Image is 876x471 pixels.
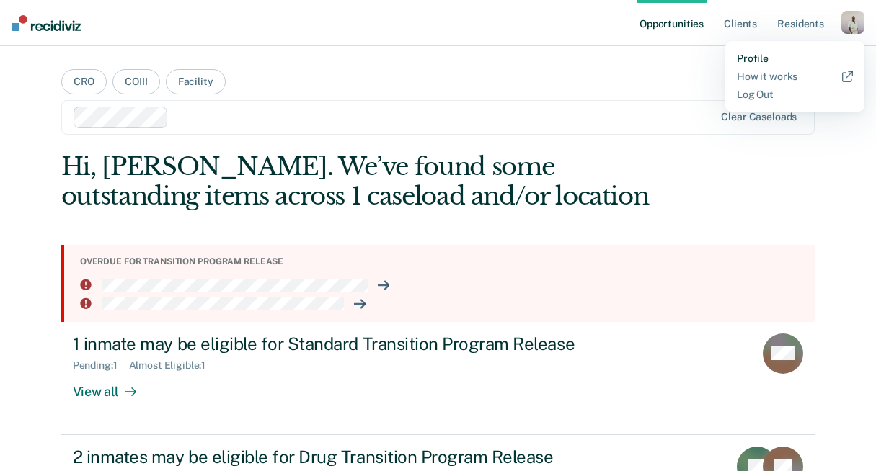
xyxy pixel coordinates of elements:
div: 1 inmate may be eligible for Standard Transition Program Release [73,333,579,354]
div: Hi, [PERSON_NAME]. We’ve found some outstanding items across 1 caseload and/or location [61,152,664,211]
a: Log Out [737,89,853,101]
div: Almost Eligible : 1 [129,359,218,372]
div: 2 inmates may be eligible for Drug Transition Program Release [73,447,579,467]
img: Recidiviz [12,15,81,31]
button: COIII [112,69,159,94]
div: Clear caseloads [721,111,797,123]
button: CRO [61,69,107,94]
a: How it works [737,71,853,83]
button: Facility [166,69,226,94]
a: Profile [737,53,853,65]
div: View all [73,372,154,400]
div: Overdue for transition program release [80,256,804,266]
a: 1 inmate may be eligible for Standard Transition Program ReleasePending:1Almost Eligible:1View all [61,322,815,435]
div: Pending : 1 [73,359,129,372]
